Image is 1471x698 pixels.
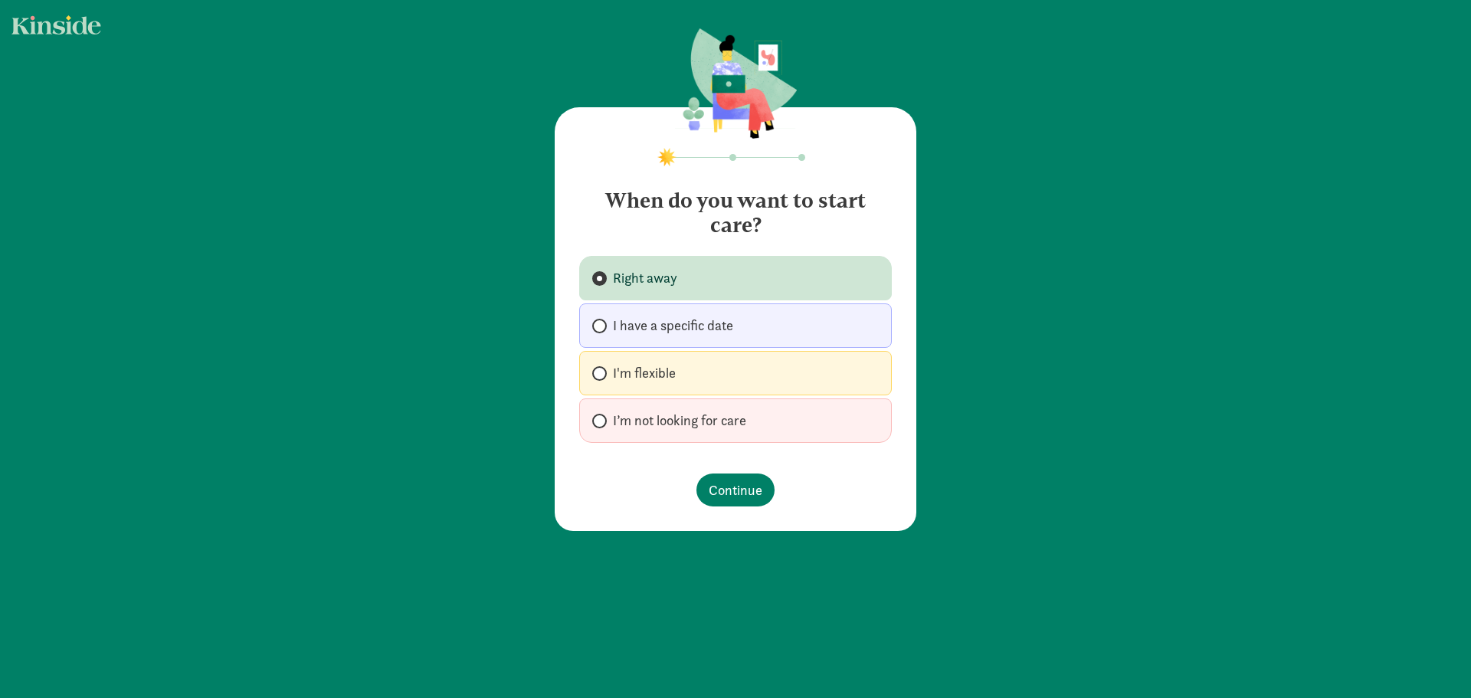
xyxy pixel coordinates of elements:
[613,364,676,382] span: I'm flexible
[613,269,677,287] span: Right away
[709,480,762,500] span: Continue
[579,176,892,238] h4: When do you want to start care?
[696,474,775,506] button: Continue
[613,316,733,335] span: I have a specific date
[613,411,746,430] span: I’m not looking for care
